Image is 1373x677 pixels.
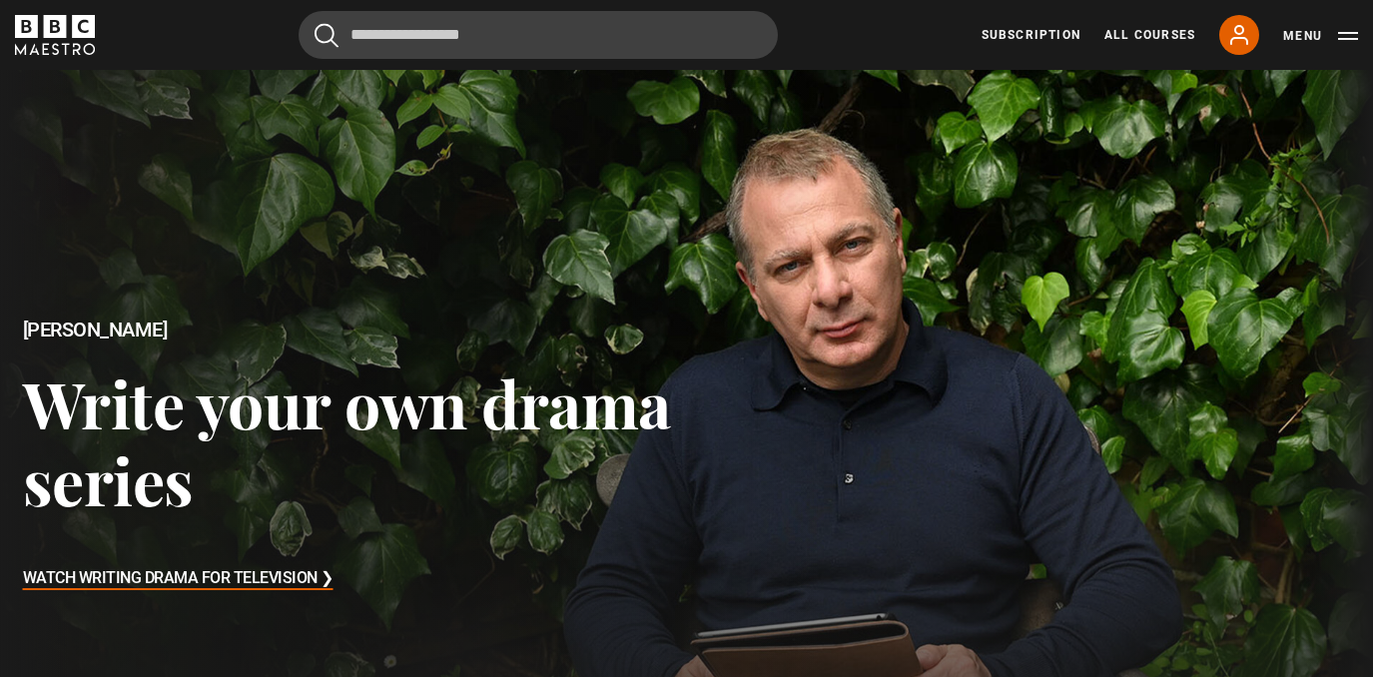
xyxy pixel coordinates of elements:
[23,364,687,519] h3: Write your own drama series
[23,564,334,594] h3: Watch Writing Drama for Television ❯
[299,11,778,59] input: Search
[1104,26,1195,44] a: All Courses
[15,15,95,55] svg: BBC Maestro
[23,319,687,341] h2: [PERSON_NAME]
[315,23,339,48] button: Submit the search query
[982,26,1080,44] a: Subscription
[1283,26,1358,46] button: Toggle navigation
